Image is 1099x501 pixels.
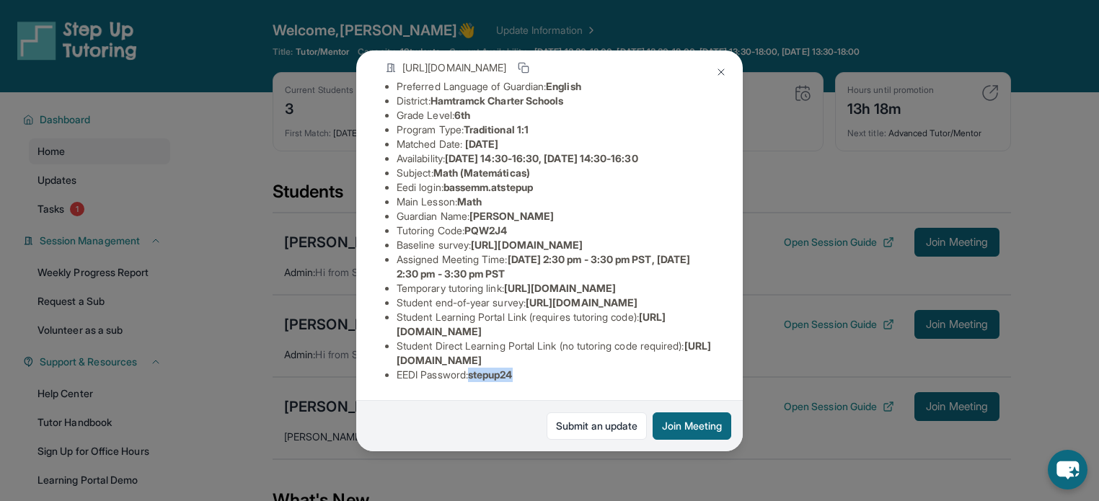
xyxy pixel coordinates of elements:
li: Grade Level: [397,108,714,123]
img: Close Icon [715,66,727,78]
span: PQW2J4 [464,224,507,236]
li: Guardian Name : [397,209,714,223]
li: Matched Date: [397,137,714,151]
span: [URL][DOMAIN_NAME] [504,282,616,294]
span: [URL][DOMAIN_NAME] [402,61,506,75]
span: [DATE] 2:30 pm - 3:30 pm PST, [DATE] 2:30 pm - 3:30 pm PST [397,253,690,280]
span: Traditional 1:1 [464,123,529,136]
button: Join Meeting [653,412,731,440]
span: [DATE] 14:30-16:30, [DATE] 14:30-16:30 [445,152,638,164]
span: [URL][DOMAIN_NAME] [526,296,637,309]
span: English [546,80,581,92]
span: Math (Matemáticas) [433,167,530,179]
li: Student Learning Portal Link (requires tutoring code) : [397,310,714,339]
li: EEDI Password : [397,368,714,382]
button: Copy link [515,59,532,76]
span: bassemm.atstepup [443,181,533,193]
li: Student Direct Learning Portal Link (no tutoring code required) : [397,339,714,368]
li: Student end-of-year survey : [397,296,714,310]
li: Baseline survey : [397,238,714,252]
li: Availability: [397,151,714,166]
span: Hamtramck Charter Schools [431,94,564,107]
li: Program Type: [397,123,714,137]
li: Tutoring Code : [397,223,714,238]
span: [DATE] [465,138,498,150]
li: Assigned Meeting Time : [397,252,714,281]
li: Subject : [397,166,714,180]
span: [URL][DOMAIN_NAME] [471,239,583,251]
li: Main Lesson : [397,195,714,209]
li: Preferred Language of Guardian: [397,79,714,94]
button: chat-button [1048,450,1087,489]
span: 6th [454,109,470,121]
span: stepup24 [468,368,513,381]
a: Submit an update [547,412,647,440]
li: Eedi login : [397,180,714,195]
span: Math [457,195,482,208]
li: District: [397,94,714,108]
span: [PERSON_NAME] [469,210,554,222]
li: Temporary tutoring link : [397,281,714,296]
